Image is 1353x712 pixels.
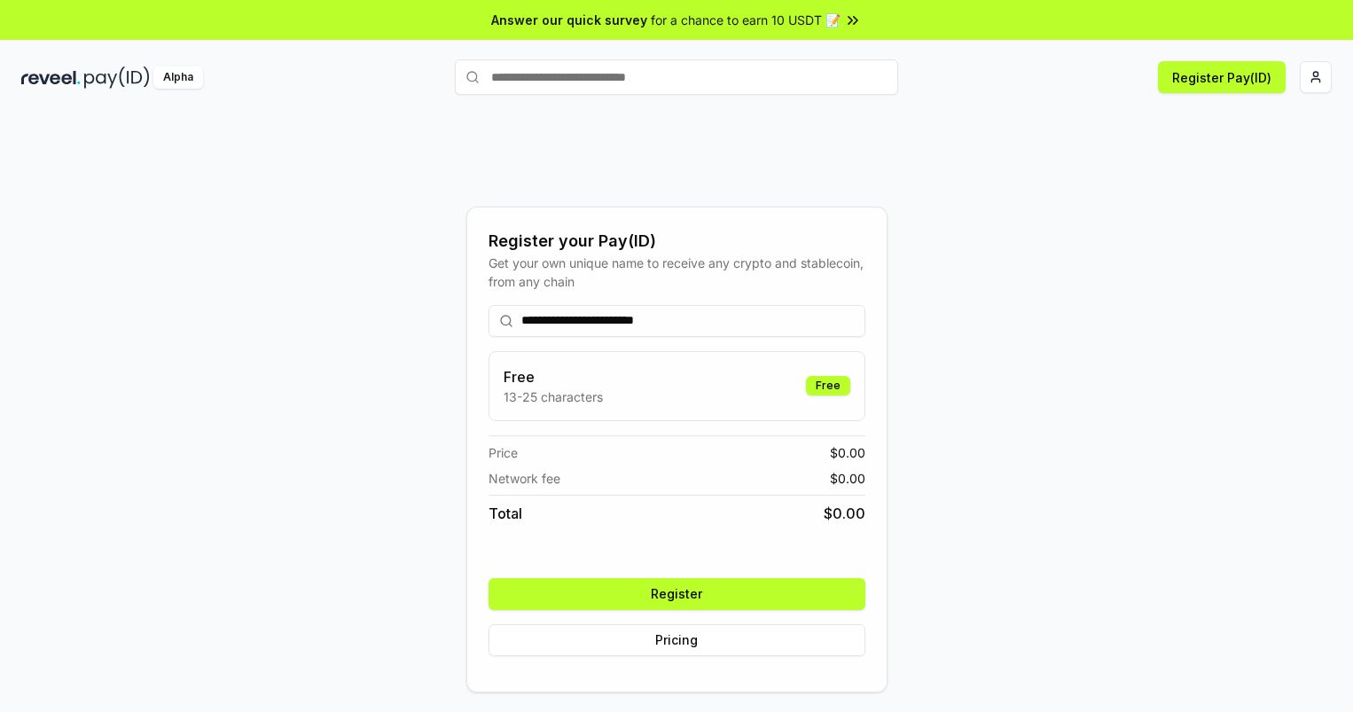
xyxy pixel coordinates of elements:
[830,469,865,488] span: $ 0.00
[84,67,150,89] img: pay_id
[1158,61,1286,93] button: Register Pay(ID)
[489,624,865,656] button: Pricing
[651,11,841,29] span: for a chance to earn 10 USDT 📝
[21,67,81,89] img: reveel_dark
[830,443,865,462] span: $ 0.00
[153,67,203,89] div: Alpha
[489,503,522,524] span: Total
[489,443,518,462] span: Price
[806,376,850,395] div: Free
[489,229,865,254] div: Register your Pay(ID)
[491,11,647,29] span: Answer our quick survey
[489,254,865,291] div: Get your own unique name to receive any crypto and stablecoin, from any chain
[824,503,865,524] span: $ 0.00
[504,387,603,406] p: 13-25 characters
[504,366,603,387] h3: Free
[489,578,865,610] button: Register
[489,469,560,488] span: Network fee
